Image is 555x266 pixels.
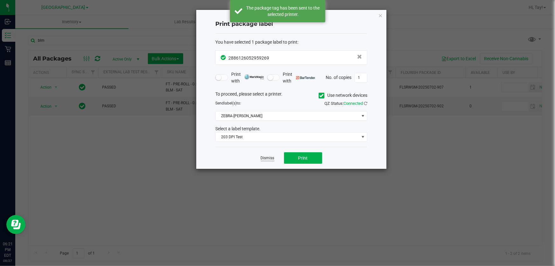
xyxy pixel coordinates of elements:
[296,76,316,79] img: bartender.png
[245,75,264,79] img: mark_magic_cybra.png
[343,101,363,106] span: Connected
[211,91,372,100] div: To proceed, please select a printer.
[319,92,367,99] label: Use network devices
[216,133,359,141] span: 203 DPI Test
[211,126,372,132] div: Select a label template.
[246,5,321,18] div: The package tag has been sent to the selected printer.
[284,152,322,164] button: Print
[215,40,297,45] span: You have selected 1 package label to print
[298,155,308,161] span: Print
[324,101,367,106] span: QZ Status:
[228,55,269,61] span: 2886126052959269
[215,20,367,28] h4: Print package label
[215,101,241,105] span: Send to:
[224,101,237,105] span: label(s)
[6,215,25,234] iframe: Resource center
[221,54,227,61] span: In Sync
[215,39,367,46] div: :
[231,71,264,84] span: Print with
[283,71,316,84] span: Print with
[261,155,274,161] a: Dismiss
[216,111,359,120] span: ZEBRA-[PERSON_NAME]
[326,75,351,80] span: No. of copies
